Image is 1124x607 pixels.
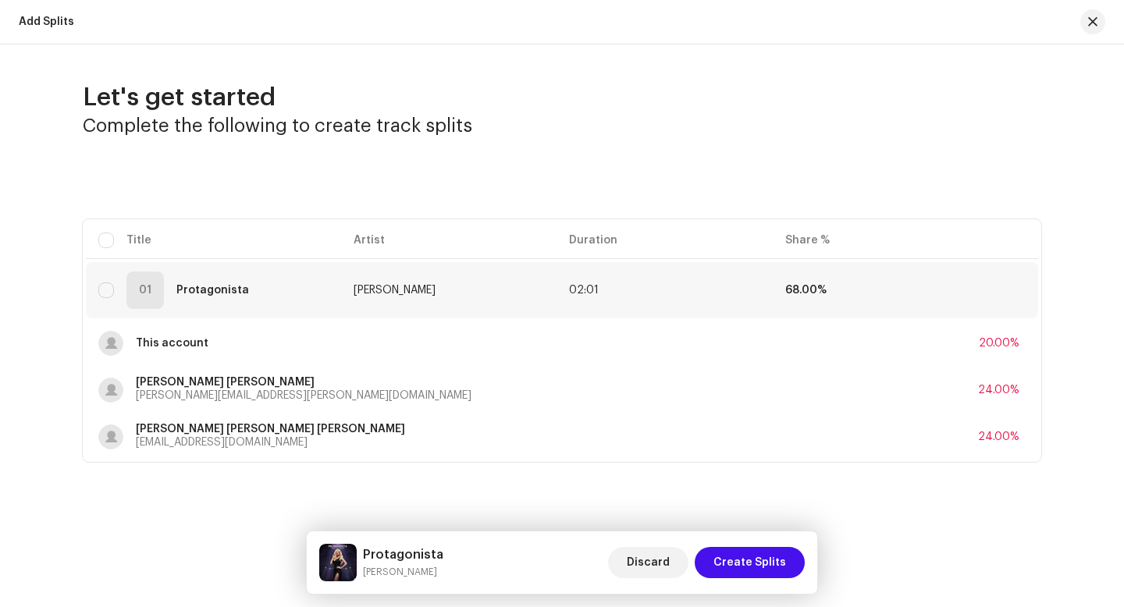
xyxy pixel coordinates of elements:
[608,547,688,578] button: Discard
[785,285,827,296] strong: 68.00%
[695,547,805,578] button: Create Splits
[83,113,1041,138] h3: Complete the following to create track splits
[569,285,599,296] span: 121
[136,424,405,435] strong: [PERSON_NAME] [PERSON_NAME] [PERSON_NAME]
[978,385,1019,396] div: 24.00%
[319,544,357,581] img: 7aa94ad2-a4b9-40e0-ae20-29018cf48cde
[83,82,1041,113] h2: Let's get started
[363,564,443,580] small: Protagonista
[136,388,471,404] p: [PERSON_NAME][EMAIL_ADDRESS][PERSON_NAME][DOMAIN_NAME]
[136,377,315,388] strong: [PERSON_NAME] [PERSON_NAME]
[713,547,786,578] span: Create Splits
[136,435,405,451] p: [EMAIL_ADDRESS][DOMAIN_NAME]
[627,547,670,578] span: Discard
[176,285,249,296] strong: Protagonista
[978,431,1019,442] div: 24.00%
[354,285,436,296] span: [PERSON_NAME]
[979,338,1019,349] div: 20.00%
[363,545,443,564] h5: Protagonista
